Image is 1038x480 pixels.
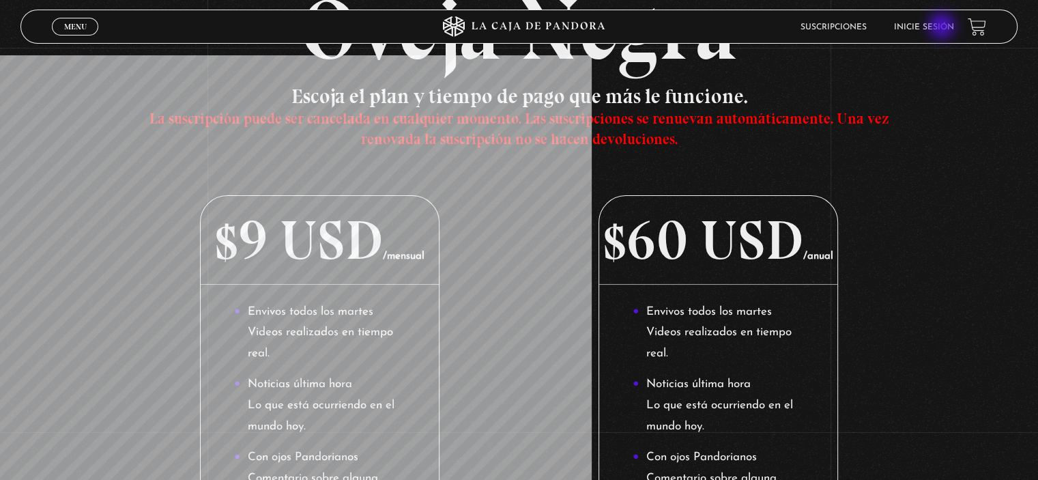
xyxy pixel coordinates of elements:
[201,196,438,285] p: $9 USD
[803,251,833,262] span: /anual
[59,34,91,44] span: Cerrar
[894,23,954,31] a: Inicie sesión
[234,302,405,365] li: Envivos todos los martes Videos realizados en tiempo real.
[64,23,87,31] span: Menu
[149,109,889,148] span: La suscripción puede ser cancelada en cualquier momento. Las suscripciones se renuevan automática...
[120,86,917,147] h3: Escoja el plan y tiempo de pago que más le funcione.
[801,23,867,31] a: Suscripciones
[383,251,424,262] span: /mensual
[234,374,405,437] li: Noticias última hora Lo que está ocurriendo en el mundo hoy.
[599,196,837,285] p: $60 USD
[633,374,804,437] li: Noticias última hora Lo que está ocurriendo en el mundo hoy.
[968,18,986,36] a: View your shopping cart
[633,302,804,365] li: Envivos todos los martes Videos realizados en tiempo real.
